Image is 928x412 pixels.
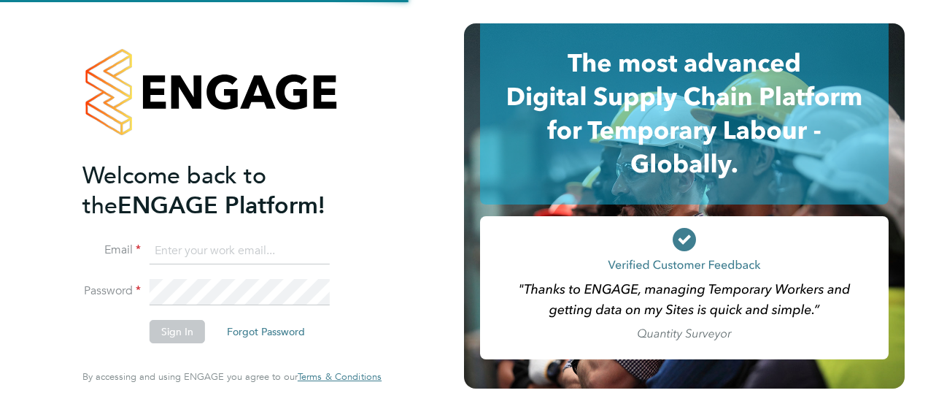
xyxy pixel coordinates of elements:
input: Enter your work email... [150,238,330,264]
label: Email [82,243,141,258]
span: By accessing and using ENGAGE you agree to our [82,370,382,383]
h2: ENGAGE Platform! [82,161,367,221]
span: Terms & Conditions [298,370,382,383]
span: Welcome back to the [82,161,266,220]
button: Sign In [150,320,205,343]
label: Password [82,283,141,299]
a: Terms & Conditions [298,371,382,383]
button: Forgot Password [215,320,317,343]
